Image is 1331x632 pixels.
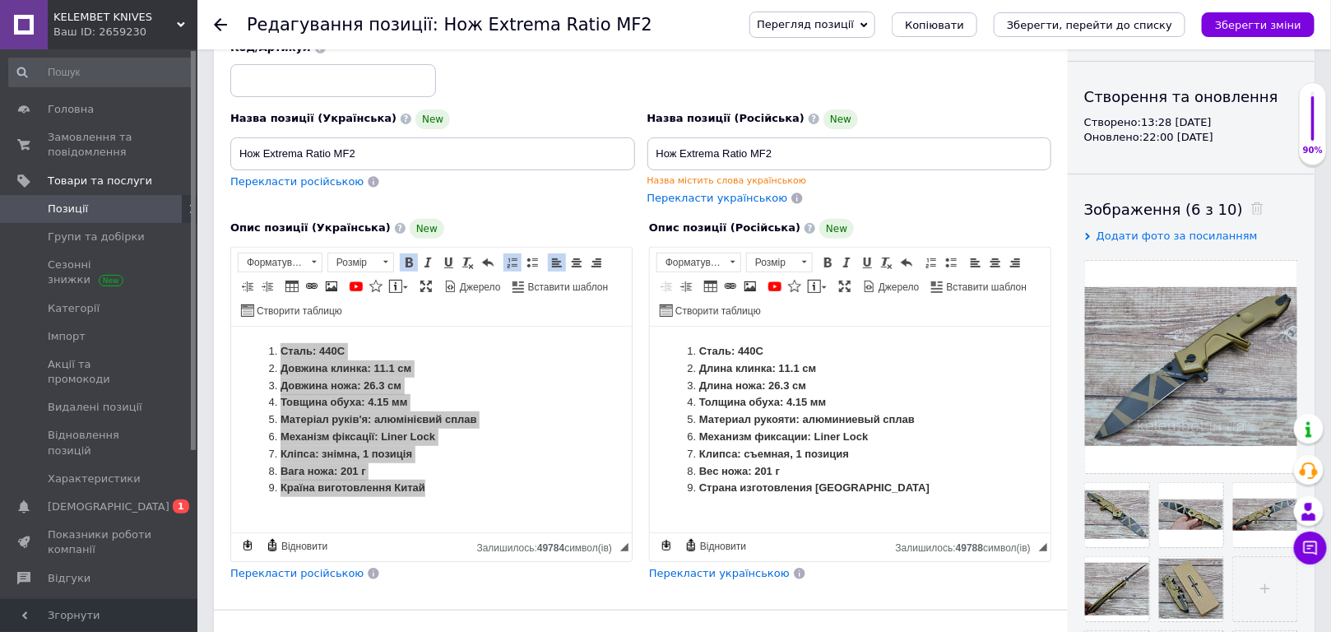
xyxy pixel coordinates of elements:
span: Перекласти російською [230,567,364,579]
a: Форматування [238,253,322,272]
a: Зображення [322,277,341,295]
span: Опис позиції (Українська) [230,221,391,234]
div: 90% [1300,145,1326,156]
div: Оновлено: 22:00 [DATE] [1084,130,1298,145]
a: Курсив (Ctrl+I) [838,253,856,272]
span: Перегляд позиції [757,18,854,30]
span: Розмір [328,253,378,272]
a: Вставити іконку [367,277,385,295]
a: Повернути (Ctrl+Z) [479,253,497,272]
span: Відгуки [48,571,90,586]
span: Опис позиції (Російська) [649,221,800,234]
span: Створити таблицю [254,304,342,318]
a: Зображення [741,277,759,295]
input: Наприклад, H&M жіноча сукня зелена 38 розмір вечірня максі з блискітками [647,137,1052,170]
span: Показники роботи компанії [48,527,152,557]
span: Додати фото за посиланням [1097,230,1258,242]
a: Збільшити відступ [677,277,695,295]
span: Акції та промокоди [48,357,152,387]
div: Зображення (6 з 10) [1084,199,1298,220]
a: Джерело [860,277,922,295]
span: 49788 [956,542,983,554]
a: Видалити форматування [459,253,477,272]
a: Таблиця [283,277,301,295]
span: Назва позиції (Українська) [230,112,397,124]
a: Максимізувати [417,277,435,295]
span: Копіювати [905,19,964,31]
a: Вставити/Редагувати посилання (Ctrl+L) [721,277,740,295]
button: Чат з покупцем [1294,532,1327,565]
span: Перекласти українською [647,192,788,204]
input: Пошук [8,58,194,87]
span: Вставити шаблон [526,281,609,295]
span: Назва позиції (Російська) [647,112,805,124]
div: Кiлькiсть символiв [477,538,620,554]
div: Ваш ID: 2659230 [53,25,197,39]
input: Наприклад, H&M жіноча сукня зелена 38 розмір вечірня максі з блискітками [230,137,635,170]
span: New [415,109,450,129]
a: Вставити/Редагувати посилання (Ctrl+L) [303,277,321,295]
span: Форматування [239,253,306,272]
span: [DEMOGRAPHIC_DATA] [48,500,169,514]
a: Відновити [682,537,749,555]
iframe: Редактор, 71F105F4-382C-47AA-BE72-D2F99E13D969 [231,327,632,532]
span: Позиції [48,202,88,216]
a: Створити таблицю [657,301,763,319]
a: Вставити/видалити нумерований список [922,253,940,272]
iframe: Редактор, 1B556698-DB13-4142-9817-097F38991DB5 [650,327,1050,532]
span: Розмір [747,253,796,272]
span: New [819,219,854,239]
a: Вставити повідомлення [387,277,410,295]
div: Створено: 13:28 [DATE] [1084,115,1298,130]
span: Сезонні знижки [48,258,152,287]
a: Вставити шаблон [510,277,611,295]
a: Збільшити відступ [258,277,276,295]
a: Вставити/видалити маркований список [942,253,960,272]
i: Зберегти зміни [1215,19,1301,31]
span: Головна [48,102,94,117]
a: Зменшити відступ [239,277,257,295]
span: Перекласти українською [649,567,790,579]
span: Групи та добірки [48,230,145,244]
a: Зменшити відступ [657,277,675,295]
span: New [823,109,858,129]
div: Повернутися назад [214,18,227,31]
a: Вставити/видалити маркований список [523,253,541,272]
a: По центру [986,253,1004,272]
button: Копіювати [892,12,977,37]
a: Відновити [263,537,330,555]
button: Зберегти зміни [1202,12,1315,37]
a: Вставити шаблон [929,277,1030,295]
span: Характеристики [48,472,141,486]
span: Імпорт [48,329,86,344]
a: Підкреслений (Ctrl+U) [439,253,457,272]
a: Підкреслений (Ctrl+U) [858,253,876,272]
a: Форматування [656,253,741,272]
a: Повернути (Ctrl+Z) [897,253,916,272]
a: Зробити резервну копію зараз [657,537,675,555]
span: Потягніть для зміни розмірів [1039,543,1047,551]
span: Відновити [279,540,327,554]
span: KELEMBET KNIVES [53,10,177,25]
span: 1 [173,500,189,513]
a: По центру [568,253,586,272]
a: Вставити іконку [786,277,804,295]
a: По лівому краю [967,253,985,272]
span: Перекласти російською [230,175,364,188]
a: Розмір [327,253,394,272]
span: Замовлення та повідомлення [48,130,152,160]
